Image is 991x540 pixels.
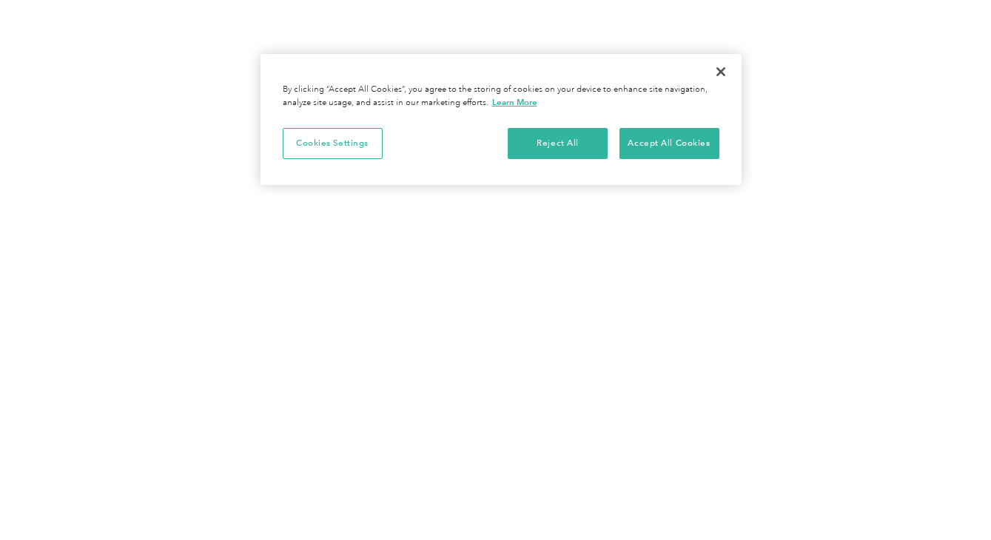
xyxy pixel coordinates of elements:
div: Cookie banner [261,54,742,185]
button: Cookies Settings [283,128,383,159]
a: More information about your privacy, opens in a new tab [492,97,537,107]
button: Reject All [508,128,608,159]
button: Accept All Cookies [619,128,719,159]
button: Close [705,55,737,88]
div: Privacy [261,54,742,185]
div: By clicking “Accept All Cookies”, you agree to the storing of cookies on your device to enhance s... [283,84,719,109]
